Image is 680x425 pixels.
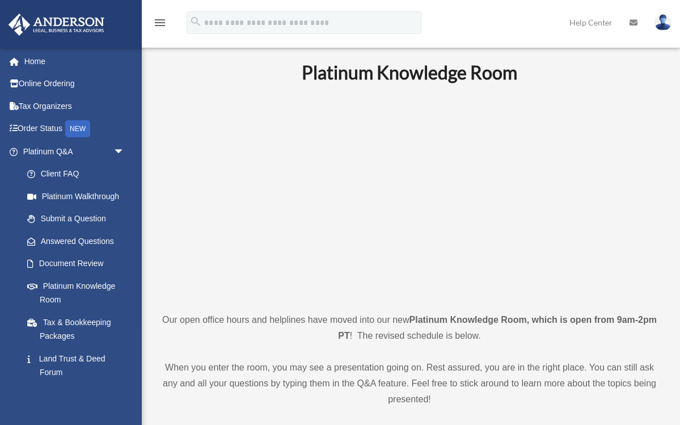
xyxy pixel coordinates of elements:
[8,117,142,141] a: Order StatusNEW
[16,384,142,406] a: Portal Feedback
[113,140,136,163] span: arrow_drop_down
[153,20,167,30] a: menu
[8,140,142,163] a: Platinum Q&Aarrow_drop_down
[153,16,167,30] i: menu
[654,14,671,31] img: User Pic
[16,347,142,384] a: Land Trust & Deed Forum
[162,360,657,407] p: When you enter the room, you may see a presentation going on. Rest assured, you are in the right ...
[16,208,142,230] a: Submit a Question
[302,61,517,83] b: Platinum Knowledge Room
[239,99,580,291] iframe: 231110_Toby_KnowledgeRoom
[162,312,657,344] p: Our open office hours and helplines have moved into our new ! The revised schedule is below.
[189,15,202,28] i: search
[338,315,657,340] strong: Platinum Knowledge Room, which is open from 9am-2pm PT
[16,311,142,347] a: Tax & Bookkeeping Packages
[5,14,108,36] img: Anderson Advisors Platinum Portal
[16,253,142,275] a: Document Review
[65,120,90,137] div: NEW
[16,163,142,186] a: Client FAQ
[8,50,142,73] a: Home
[16,230,142,253] a: Answered Questions
[16,185,142,208] a: Platinum Walkthrough
[16,275,136,311] a: Platinum Knowledge Room
[8,95,142,117] a: Tax Organizers
[8,73,142,95] a: Online Ordering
